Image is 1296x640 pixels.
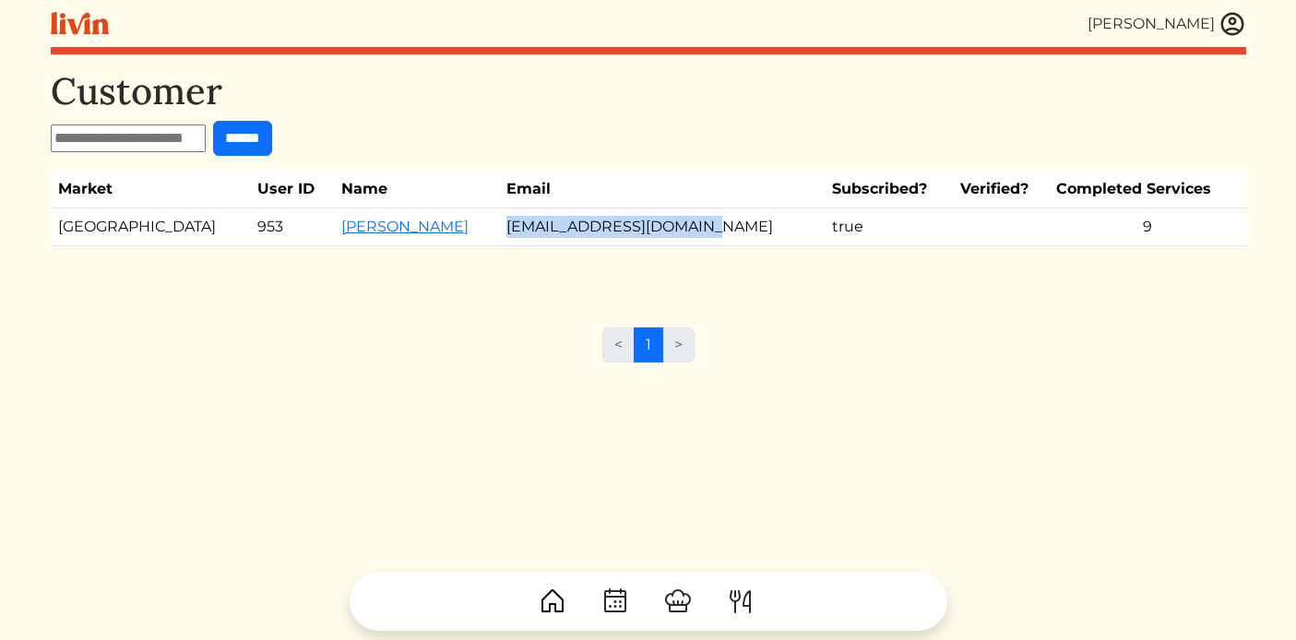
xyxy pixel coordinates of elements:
[1049,171,1246,208] th: Completed Services
[51,69,1246,113] h1: Customer
[634,327,663,362] a: 1
[499,171,826,208] th: Email
[334,171,499,208] th: Name
[250,208,333,246] td: 953
[51,171,251,208] th: Market
[1049,208,1246,246] td: 9
[825,208,952,246] td: true
[953,171,1049,208] th: Verified?
[51,208,251,246] td: [GEOGRAPHIC_DATA]
[825,171,952,208] th: Subscribed?
[663,587,693,616] img: ChefHat-a374fb509e4f37eb0702ca99f5f64f3b6956810f32a249b33092029f8484b388.svg
[51,12,109,35] img: livin-logo-a0d97d1a881af30f6274990eb6222085a2533c92bbd1e4f22c21b4f0d0e3210c.svg
[250,171,333,208] th: User ID
[726,587,755,616] img: ForkKnife-55491504ffdb50bab0c1e09e7649658475375261d09fd45db06cec23bce548bf.svg
[341,218,469,235] a: [PERSON_NAME]
[602,327,695,377] nav: Page
[1088,13,1215,35] div: [PERSON_NAME]
[538,587,567,616] img: House-9bf13187bcbb5817f509fe5e7408150f90897510c4275e13d0d5fca38e0b5951.svg
[1219,10,1246,38] img: user_account-e6e16d2ec92f44fc35f99ef0dc9cddf60790bfa021a6ecb1c896eb5d2907b31c.svg
[499,208,826,246] td: [EMAIL_ADDRESS][DOMAIN_NAME]
[600,587,630,616] img: CalendarDots-5bcf9d9080389f2a281d69619e1c85352834be518fbc73d9501aef674afc0d57.svg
